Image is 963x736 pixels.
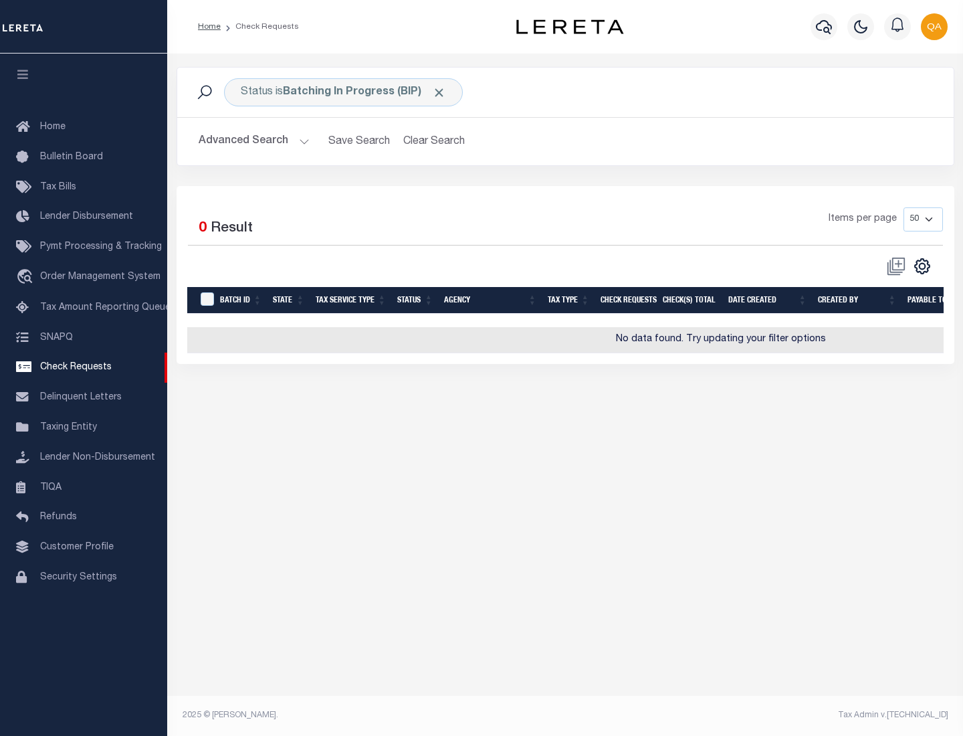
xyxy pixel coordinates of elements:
span: Refunds [40,513,77,522]
th: Created By: activate to sort column ascending [813,287,902,314]
span: Pymt Processing & Tracking [40,242,162,252]
i: travel_explore [16,269,37,286]
li: Check Requests [221,21,299,33]
span: Taxing Entity [40,423,97,432]
span: Order Management System [40,272,160,282]
span: Click to Remove [432,86,446,100]
span: Customer Profile [40,543,114,552]
span: Home [40,122,66,132]
span: 0 [199,221,207,236]
th: Check Requests [595,287,657,314]
button: Save Search [320,128,398,155]
th: Agency: activate to sort column ascending [439,287,542,314]
span: Security Settings [40,573,117,582]
span: Delinquent Letters [40,393,122,402]
div: Tax Admin v.[TECHNICAL_ID] [575,709,948,721]
th: Status: activate to sort column ascending [392,287,439,314]
div: Status is [224,78,463,106]
span: SNAPQ [40,333,73,342]
th: Check(s) Total [657,287,723,314]
button: Clear Search [398,128,471,155]
span: Tax Bills [40,183,76,192]
img: svg+xml;base64,PHN2ZyB4bWxucz0iaHR0cDovL3d3dy53My5vcmcvMjAwMC9zdmciIHBvaW50ZXItZXZlbnRzPSJub25lIi... [921,13,948,40]
th: Tax Type: activate to sort column ascending [542,287,595,314]
th: Tax Service Type: activate to sort column ascending [310,287,392,314]
span: Items per page [829,212,897,227]
th: State: activate to sort column ascending [267,287,310,314]
img: logo-dark.svg [516,19,623,34]
span: Tax Amount Reporting Queue [40,303,171,312]
label: Result [211,218,253,240]
th: Date Created: activate to sort column ascending [723,287,813,314]
b: Batching In Progress (BIP) [283,87,446,98]
a: Home [198,23,221,31]
span: TIQA [40,482,62,492]
span: Lender Non-Disbursement [40,453,155,462]
th: Batch Id: activate to sort column ascending [215,287,267,314]
span: Lender Disbursement [40,212,133,221]
span: Check Requests [40,363,112,372]
span: Bulletin Board [40,153,103,162]
button: Advanced Search [199,128,310,155]
div: 2025 © [PERSON_NAME]. [173,709,566,721]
